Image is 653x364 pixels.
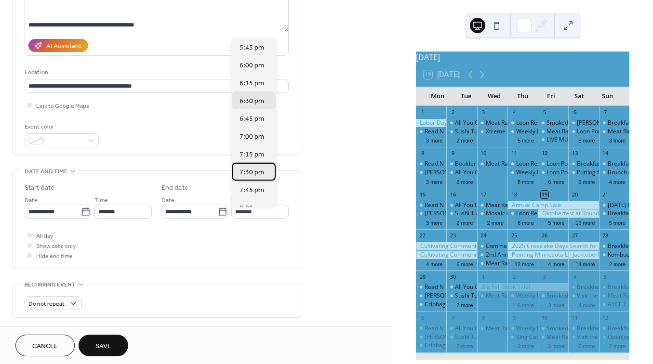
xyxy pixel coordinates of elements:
[477,160,507,168] div: Meat Raffle at Lucky's Tavern
[425,300,572,309] div: Cribbage Doubles League at [PERSON_NAME] Brewery
[507,242,599,250] div: 2025 Crosslake Days Search for the Lost Chili Pepper
[477,128,507,136] div: Xtreme Music Bingo- Awesome 80's
[599,251,629,259] div: Kombucha Making Fermentation
[486,160,583,168] div: Meat Raffle at [GEOGRAPHIC_DATA]
[480,87,508,106] div: Wed
[32,341,58,351] span: Cancel
[486,292,583,300] div: Meat Raffle at [GEOGRAPHIC_DATA]
[15,335,75,356] button: Cancel
[571,273,578,280] div: 4
[546,333,644,341] div: Meat Raffle at [GEOGRAPHIC_DATA]
[425,341,572,350] div: Cribbage Doubles League at [PERSON_NAME] Brewery
[455,119,513,127] div: All You Can Eat Tacos
[510,232,518,239] div: 25
[161,195,174,206] span: Date
[416,251,477,259] div: Cultivating Communities Summit
[416,325,446,333] div: Read N Play Every Monday
[446,325,477,333] div: All You Can Eat Tacos
[446,201,477,209] div: All You Can Eat Tacos
[516,209,633,218] div: Loon Research Tour - [GEOGRAPHIC_DATA]
[480,191,487,198] div: 17
[161,183,188,193] div: End date
[546,119,600,127] div: Smoked Rib Fridays!
[449,191,456,198] div: 16
[608,128,639,136] div: Meat Raffle
[416,283,446,291] div: Read N Play Every Monday
[514,341,538,350] button: 6 more
[574,341,599,350] button: 6 more
[507,333,538,341] div: King Cut Prime Rib at Freddy's
[599,209,629,218] div: Breakfast at Sunshine’s!
[486,128,582,136] div: Xtreme Music Bingo- Awesome 80's
[514,218,538,226] button: 8 more
[514,177,538,185] button: 8 more
[605,341,629,350] button: 2 more
[477,260,507,268] div: Meat Raffle at Lucky's Tavern
[425,325,493,333] div: Read N Play Every [DATE]
[422,136,446,144] button: 3 more
[453,260,477,268] button: 5 more
[538,209,599,218] div: Oktoberfest at Roundhouse
[541,191,548,198] div: 19
[240,61,264,71] span: 6:00 pm
[514,136,538,144] button: 5 more
[538,292,568,300] div: Smoked Rib Fridays!
[446,160,477,168] div: Boulder Tap House Give Back – Brainerd Lakes Safe Ride
[516,128,615,136] div: Weekly Family Story Time: Thursdays
[453,300,477,309] button: 2 more
[538,160,568,168] div: Loon Pontoon Tours - National Loon Center
[480,273,487,280] div: 1
[425,169,534,177] div: [PERSON_NAME] Mondays at Sunshine's!
[422,260,446,268] button: 4 more
[446,333,477,341] div: Sushi Tuesdays!
[477,242,507,250] div: Commanders Breakfast Buffet
[36,231,53,241] span: All day
[452,87,480,106] div: Tue
[593,87,622,106] div: Sun
[449,109,456,116] div: 2
[416,128,446,136] div: Read N Play Every Monday
[422,218,446,226] button: 3 more
[577,169,620,177] div: Putting for Dogs
[510,191,518,198] div: 18
[94,195,108,206] span: Time
[416,160,446,168] div: Read N Play Every Monday
[486,119,583,127] div: Meat Raffle at [GEOGRAPHIC_DATA]
[419,191,426,198] div: 15
[516,292,615,300] div: Weekly Family Story Time: Thursdays
[516,160,633,168] div: Loon Research Tour - [GEOGRAPHIC_DATA]
[231,195,245,206] span: Time
[422,177,446,185] button: 3 more
[599,128,629,136] div: Meat Raffle
[486,242,568,250] div: Commanders Breakfast Buffet
[483,218,507,226] button: 2 more
[544,260,568,268] button: 4 more
[240,96,264,106] span: 6:30 pm
[508,87,537,106] div: Thu
[507,251,569,259] div: Painting Minnesota Landscapes with Paul Oman, a 2-day Watercolor Workshop
[602,232,609,239] div: 28
[416,209,446,218] div: Margarita Mondays at Sunshine's!
[453,177,477,185] button: 3 more
[25,280,76,290] span: Recurring event
[577,283,641,291] div: Breakfast at Sunshine’s!
[538,136,568,144] div: LIVE MUSIC-One Night Stand [Roundhouse Brewery]
[544,341,568,350] button: 3 more
[453,341,477,350] button: 2 more
[79,335,128,356] button: Save
[486,325,583,333] div: Meat Raffle at [GEOGRAPHIC_DATA]
[516,333,596,341] div: King Cut Prime Rib at Freddy's
[510,150,518,157] div: 11
[486,209,555,218] div: Mosaic Coaster Creations
[510,314,518,321] div: 9
[538,325,568,333] div: Smoked Rib Fridays!
[455,283,513,291] div: All You Can Eat Tacos
[424,87,452,106] div: Mon
[240,185,264,195] span: 7:45 pm
[507,325,538,333] div: Weekly Family Story Time: Thursdays
[516,119,633,127] div: Loon Research Tour - [GEOGRAPHIC_DATA]
[453,218,477,226] button: 2 more
[599,160,629,168] div: Breakfast at Sunshine’s!
[572,260,599,268] button: 14 more
[480,150,487,157] div: 10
